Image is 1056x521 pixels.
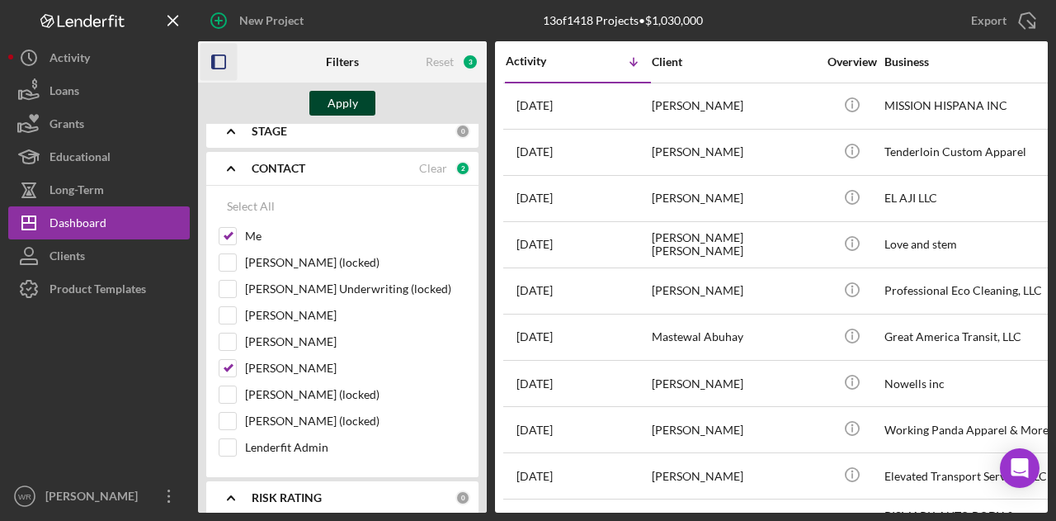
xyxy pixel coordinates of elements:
div: Great America Transit, LLC [884,315,1049,359]
div: [PERSON_NAME] [652,362,817,405]
div: Grants [49,107,84,144]
div: Tenderloin Custom Apparel [884,130,1049,174]
div: 2 [455,161,470,176]
button: Clients [8,239,190,272]
div: Professional Eco Cleaning, LLC [884,269,1049,313]
button: Select All [219,190,283,223]
b: STAGE [252,125,287,138]
time: 2025-08-11 23:35 [516,192,553,205]
div: Product Templates [49,272,146,310]
div: Elevated Transport Services LLC [884,454,1049,498]
div: Nowells inc [884,362,1049,405]
div: Loans [49,74,79,111]
div: Client [652,55,817,69]
div: [PERSON_NAME] [652,177,817,220]
div: Educational [49,140,111,178]
button: Dashboard [8,206,190,239]
label: [PERSON_NAME] (locked) [245,386,466,403]
time: 2025-08-12 19:41 [516,99,553,112]
div: [PERSON_NAME] [652,454,817,498]
button: Grants [8,107,190,140]
button: Activity [8,41,190,74]
button: Long-Term [8,173,190,206]
div: [PERSON_NAME] [652,269,817,313]
time: 2025-08-12 13:15 [516,145,553,159]
button: Educational [8,140,190,173]
div: Clear [419,162,447,175]
div: Apply [328,91,358,116]
div: Business [884,55,1049,69]
label: Lenderfit Admin [245,439,466,456]
time: 2025-07-24 23:36 [516,424,553,437]
div: MISSION HISPANA INC [884,84,1049,128]
label: [PERSON_NAME] [245,307,466,324]
label: [PERSON_NAME] [245,360,466,377]
div: Activity [49,41,90,78]
div: Dashboard [49,206,106,244]
div: New Project [239,4,304,37]
div: EL AJI LLC [884,177,1049,220]
time: 2025-07-31 12:29 [516,330,553,343]
div: Export [971,4,1006,37]
button: Loans [8,74,190,107]
div: Overview [821,55,883,69]
div: Long-Term [49,173,104,211]
div: 13 of 1418 Projects • $1,030,000 [543,14,703,27]
button: New Project [198,4,320,37]
time: 2025-08-05 23:42 [516,284,553,297]
div: Clients [49,239,85,277]
div: [PERSON_NAME] [41,480,148,517]
div: Working Panda Apparel & More [884,408,1049,452]
div: Open Intercom Messenger [1000,448,1039,488]
div: 0 [455,490,470,505]
label: [PERSON_NAME] (locked) [245,413,466,429]
div: [PERSON_NAME] [652,408,817,452]
div: [PERSON_NAME] [PERSON_NAME] [652,223,817,267]
button: Apply [309,91,375,116]
div: 0 [455,124,470,139]
div: [PERSON_NAME] [652,130,817,174]
div: 3 [462,54,478,70]
label: [PERSON_NAME] Underwriting (locked) [245,281,466,297]
div: Love and stem [884,223,1049,267]
div: Mastewal Abuhay [652,315,817,359]
button: Product Templates [8,272,190,305]
div: Select All [227,190,275,223]
time: 2025-08-06 21:59 [516,238,553,251]
button: WR[PERSON_NAME] [8,480,190,513]
text: WR [18,492,31,501]
b: RISK RATING [252,491,322,504]
label: [PERSON_NAME] (locked) [245,254,466,271]
b: Filters [326,55,359,69]
label: [PERSON_NAME] [245,334,466,350]
b: CONTACT [252,162,305,175]
div: Activity [506,54,578,68]
time: 2025-07-24 05:58 [516,470,553,483]
div: [PERSON_NAME] [652,84,817,128]
div: Reset [426,55,454,69]
time: 2025-07-28 21:55 [516,377,553,391]
button: Export [955,4,1048,37]
label: Me [245,228,466,244]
